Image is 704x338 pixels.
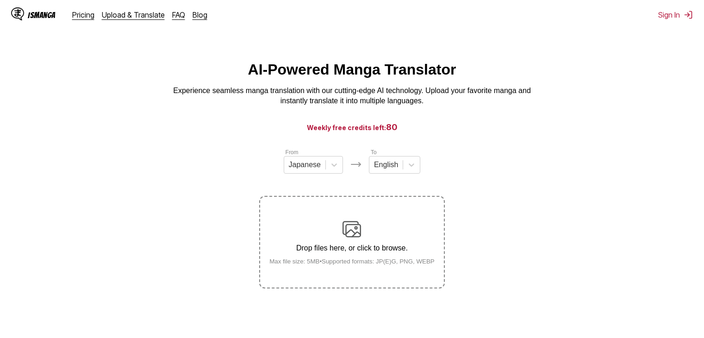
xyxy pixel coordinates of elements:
p: Drop files here, or click to browse. [262,244,442,252]
p: Experience seamless manga translation with our cutting-edge AI technology. Upload your favorite m... [167,86,537,106]
h3: Weekly free credits left: [22,121,682,133]
a: Blog [193,10,207,19]
img: Languages icon [350,159,361,170]
img: IsManga Logo [11,7,24,20]
img: Sign out [684,10,693,19]
small: Max file size: 5MB • Supported formats: JP(E)G, PNG, WEBP [262,258,442,265]
a: IsManga LogoIsManga [11,7,72,22]
div: IsManga [28,11,56,19]
a: Upload & Translate [102,10,165,19]
a: FAQ [172,10,185,19]
h1: AI-Powered Manga Translator [248,61,456,78]
span: 80 [386,122,398,132]
label: From [286,149,299,156]
button: Sign In [658,10,693,19]
label: To [371,149,377,156]
a: Pricing [72,10,94,19]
